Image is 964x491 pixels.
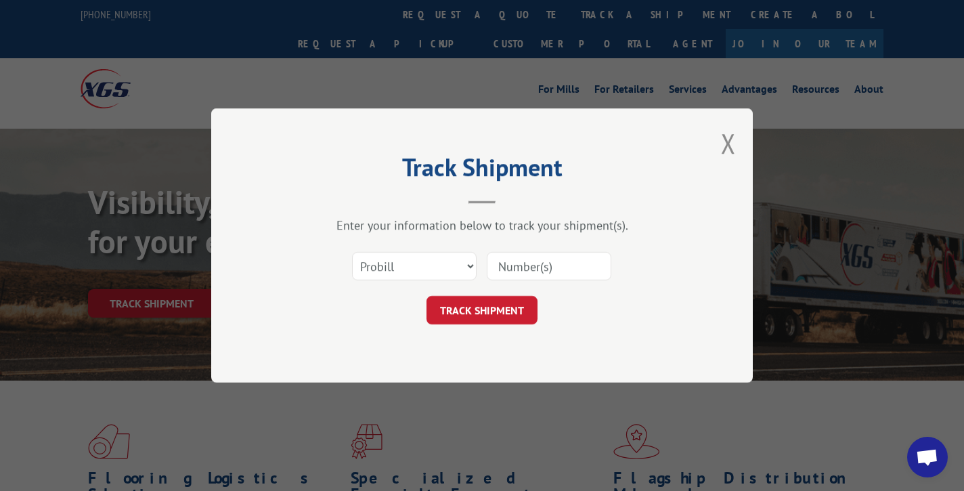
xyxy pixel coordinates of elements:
button: Close modal [721,125,736,161]
button: TRACK SHIPMENT [426,296,538,324]
input: Number(s) [487,252,611,280]
h2: Track Shipment [279,158,685,184]
div: Open chat [907,437,948,477]
div: Enter your information below to track your shipment(s). [279,217,685,233]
